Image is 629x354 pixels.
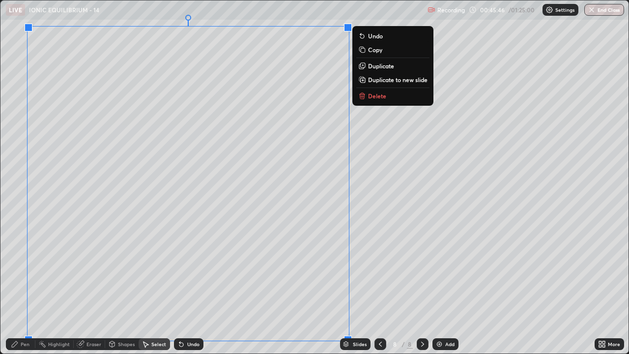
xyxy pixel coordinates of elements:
[545,6,553,14] img: class-settings-icons
[29,6,99,14] p: IONIC EQUILIBRIUM - 14
[9,6,22,14] p: LIVE
[555,7,574,12] p: Settings
[445,342,455,347] div: Add
[187,342,200,347] div: Undo
[356,60,429,72] button: Duplicate
[86,342,101,347] div: Eraser
[118,342,135,347] div: Shapes
[368,92,386,100] p: Delete
[21,342,29,347] div: Pen
[48,342,70,347] div: Highlight
[368,32,383,40] p: Undo
[368,76,428,84] p: Duplicate to new slide
[584,4,624,16] button: End Class
[437,6,465,14] p: Recording
[435,340,443,348] img: add-slide-button
[407,340,413,349] div: 8
[368,46,382,54] p: Copy
[368,62,394,70] p: Duplicate
[608,342,620,347] div: More
[390,341,400,347] div: 8
[151,342,166,347] div: Select
[353,342,367,347] div: Slides
[356,30,429,42] button: Undo
[356,90,429,102] button: Delete
[588,6,596,14] img: end-class-cross
[356,44,429,56] button: Copy
[428,6,435,14] img: recording.375f2c34.svg
[356,74,429,86] button: Duplicate to new slide
[402,341,405,347] div: /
